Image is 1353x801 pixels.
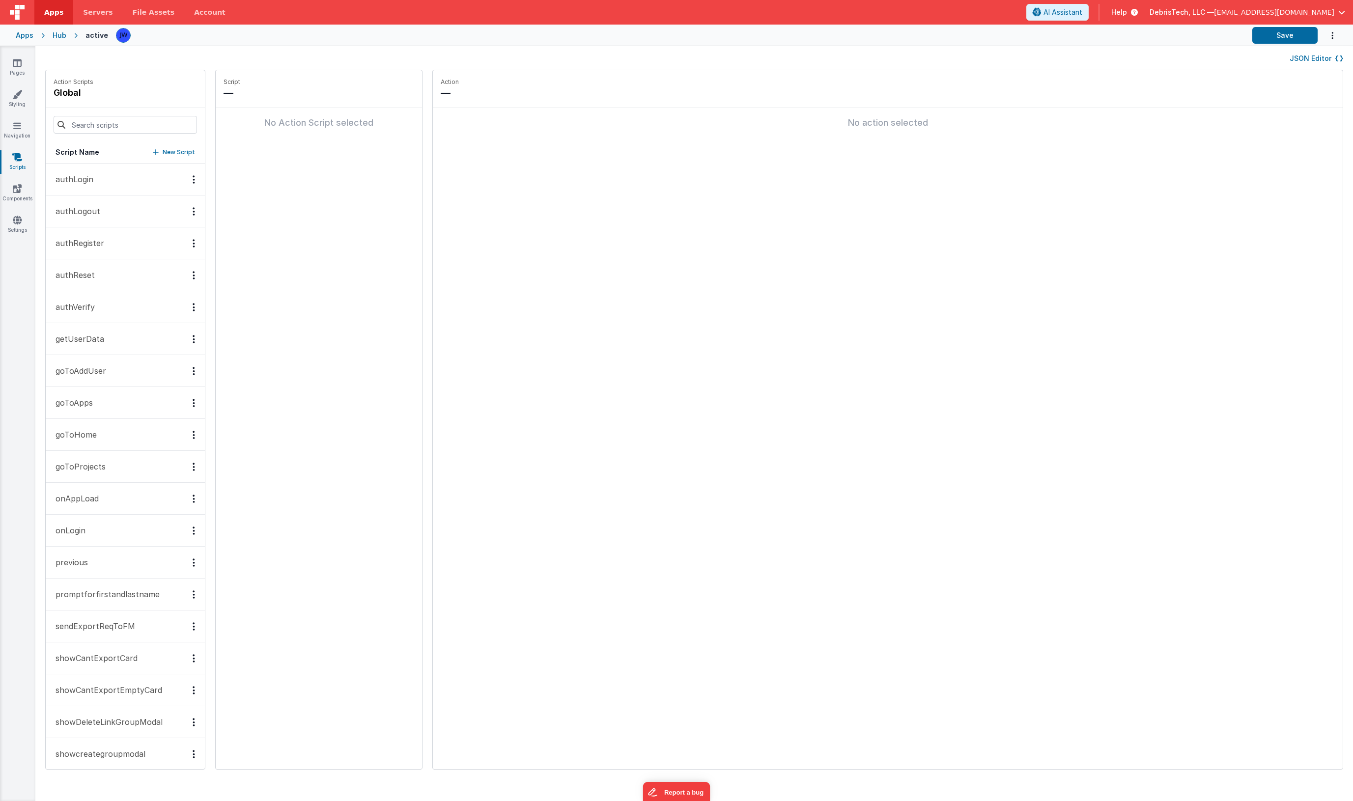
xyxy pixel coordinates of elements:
[54,116,197,134] input: Search scripts
[50,652,138,664] p: showCantExportCard
[187,431,201,439] div: Options
[50,269,95,281] p: authReset
[83,7,113,17] span: Servers
[1026,4,1089,21] button: AI Assistant
[133,7,175,17] span: File Assets
[46,387,205,419] button: goToApps
[1111,7,1127,17] span: Help
[163,147,195,157] p: New Script
[50,237,104,249] p: authRegister
[187,686,201,694] div: Options
[50,205,100,217] p: authLogout
[54,78,93,86] p: Action Scripts
[46,227,205,259] button: authRegister
[46,451,205,483] button: goToProjects
[46,419,205,451] button: goToHome
[187,526,201,535] div: Options
[46,642,205,674] button: showCantExportCard
[224,116,414,130] div: No Action Script selected
[187,175,201,184] div: Options
[187,622,201,631] div: Options
[441,116,1335,130] div: No action selected
[46,323,205,355] button: getUserData
[187,463,201,471] div: Options
[187,590,201,599] div: Options
[1150,7,1345,17] button: DebrisTech, LLC — [EMAIL_ADDRESS][DOMAIN_NAME]
[50,684,162,696] p: showCantExportEmptyCard
[50,716,163,728] p: showDeleteLinkGroupModal
[50,333,104,345] p: getUserData
[187,271,201,279] div: Options
[50,365,106,377] p: goToAddUser
[224,86,414,100] p: —
[56,147,99,157] h5: Script Name
[50,748,145,760] p: showcreategroupmodal
[187,495,201,503] div: Options
[441,78,1335,86] p: Action
[46,706,205,738] button: showDeleteLinkGroupModal
[50,493,99,504] p: onAppLoad
[187,750,201,758] div: Options
[187,239,201,248] div: Options
[441,86,1335,100] p: —
[1150,7,1214,17] span: DebrisTech, LLC —
[187,207,201,216] div: Options
[46,291,205,323] button: authVerify
[46,483,205,515] button: onAppLoad
[50,173,93,185] p: authLogin
[50,525,85,536] p: onLogin
[46,547,205,579] button: previous
[1290,54,1343,63] button: JSON Editor
[187,303,201,311] div: Options
[116,28,130,42] img: 23adb14d0faf661716b67b8c6cad4d07
[46,674,205,706] button: showCantExportEmptyCard
[50,620,135,632] p: sendExportReqToFM
[187,654,201,663] div: Options
[187,399,201,407] div: Options
[153,147,195,157] button: New Script
[44,7,63,17] span: Apps
[46,579,205,610] button: promptforfirstandlastname
[1214,7,1334,17] span: [EMAIL_ADDRESS][DOMAIN_NAME]
[187,335,201,343] div: Options
[50,461,106,472] p: goToProjects
[54,86,93,100] h4: global
[46,610,205,642] button: sendExportReqToFM
[46,195,205,227] button: authLogout
[187,367,201,375] div: Options
[50,588,160,600] p: promptforfirstandlastname
[46,738,205,770] button: showcreategroupmodal
[50,556,88,568] p: previous
[46,164,205,195] button: authLogin
[46,355,205,387] button: goToAddUser
[187,718,201,726] div: Options
[50,301,95,313] p: authVerify
[85,30,108,40] div: active
[50,429,97,441] p: goToHome
[187,558,201,567] div: Options
[16,30,33,40] div: Apps
[224,78,414,86] p: Script
[50,397,93,409] p: goToApps
[46,259,205,291] button: authReset
[1318,26,1337,46] button: Options
[53,30,66,40] div: Hub
[1252,27,1318,44] button: Save
[1043,7,1082,17] span: AI Assistant
[46,515,205,547] button: onLogin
